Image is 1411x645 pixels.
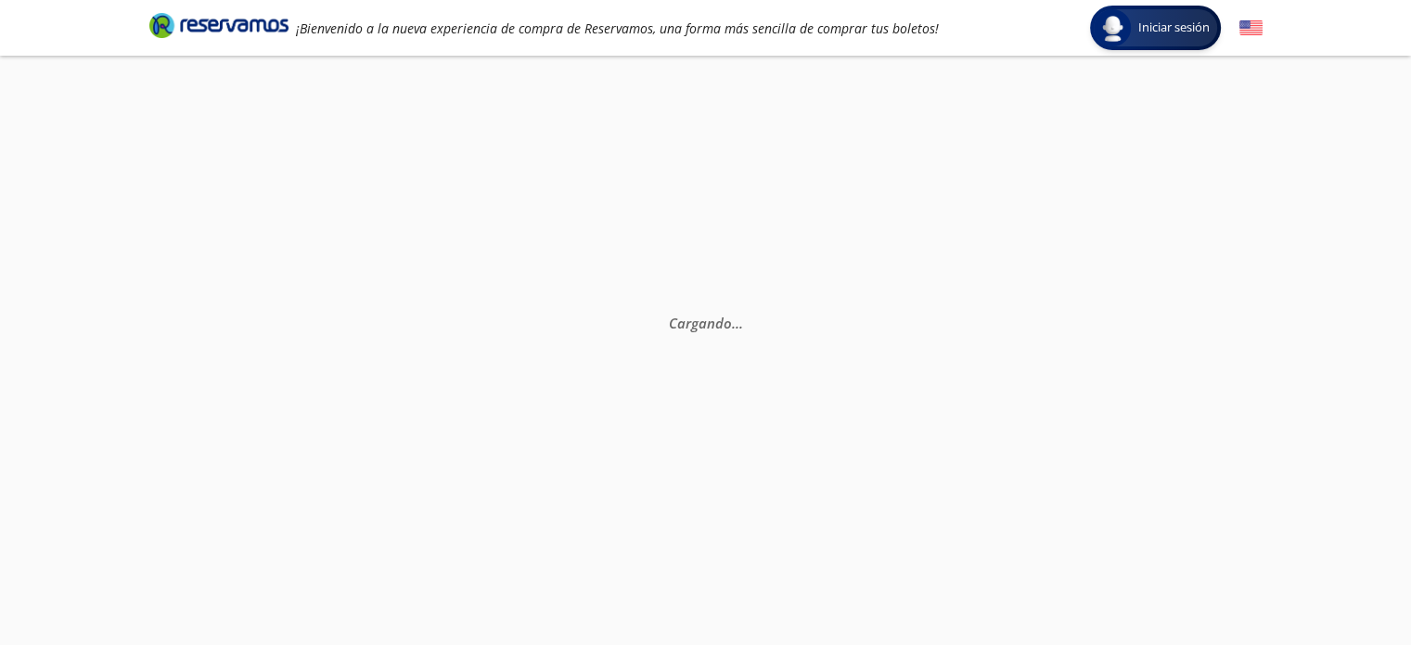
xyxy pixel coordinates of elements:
[668,313,742,331] em: Cargando
[1131,19,1217,37] span: Iniciar sesión
[731,313,735,331] span: .
[149,11,289,39] i: Brand Logo
[149,11,289,45] a: Brand Logo
[738,313,742,331] span: .
[735,313,738,331] span: .
[296,19,939,37] em: ¡Bienvenido a la nueva experiencia de compra de Reservamos, una forma más sencilla de comprar tus...
[1239,17,1263,40] button: English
